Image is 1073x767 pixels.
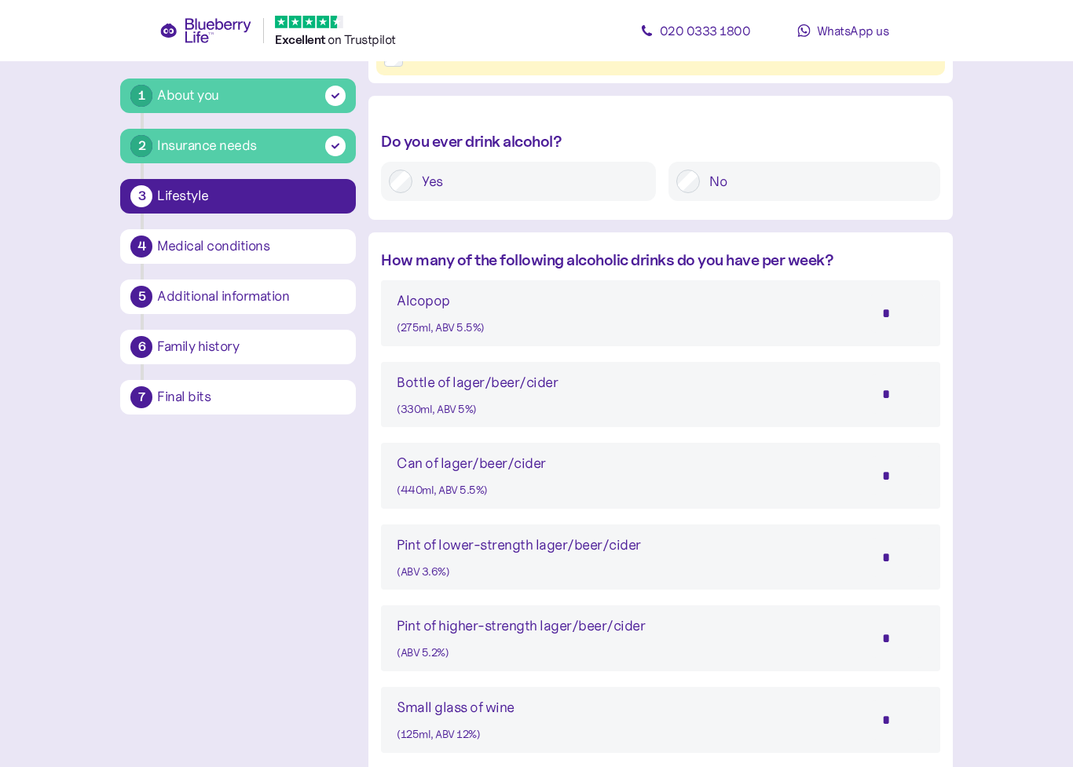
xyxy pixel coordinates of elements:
[328,31,396,47] span: on Trustpilot
[397,534,641,556] div: Pint of lower-strength lager/beer/cider
[157,340,346,354] div: Family history
[120,179,356,214] button: 3Lifestyle
[397,401,558,418] div: (330ml, ABV 5%)
[157,239,346,254] div: Medical conditions
[130,336,152,358] div: 6
[660,23,751,38] span: 020 0333 1800
[397,645,645,662] div: (ABV 5.2%)
[397,452,546,474] div: Can of lager/beer/cider
[397,696,515,718] div: Small glass of wine
[157,135,257,156] div: Insurance needs
[624,15,766,46] a: 020 0333 1800
[120,229,356,264] button: 4Medical conditions
[397,564,641,581] div: (ABV 3.6%)
[381,130,939,154] div: Do you ever drink alcohol?
[397,726,515,743] div: (125ml, ABV 12%)
[412,170,648,193] label: Yes
[397,615,645,637] div: Pint of higher-strength lager/beer/cider
[120,330,356,364] button: 6Family history
[397,482,546,499] div: (440ml, ABV 5.5%)
[397,371,558,393] div: Bottle of lager/beer/cider
[157,290,346,304] div: Additional information
[120,279,356,314] button: 5Additional information
[130,135,152,157] div: 2
[130,386,152,408] div: 7
[397,290,485,312] div: Alcopop
[157,189,346,203] div: Lifestyle
[130,286,152,308] div: 5
[120,380,356,415] button: 7Final bits
[120,79,356,113] button: 1About you
[130,185,152,207] div: 3
[120,129,356,163] button: 2Insurance needs
[130,85,152,107] div: 1
[157,85,219,106] div: About you
[700,170,932,193] label: No
[772,15,914,46] a: WhatsApp us
[397,320,485,337] div: (275ml, ABV 5.5%)
[275,32,328,47] span: Excellent ️
[157,390,346,404] div: Final bits
[817,23,889,38] span: WhatsApp us
[381,248,939,272] div: How many of the following alcoholic drinks do you have per week?
[130,236,152,257] div: 4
